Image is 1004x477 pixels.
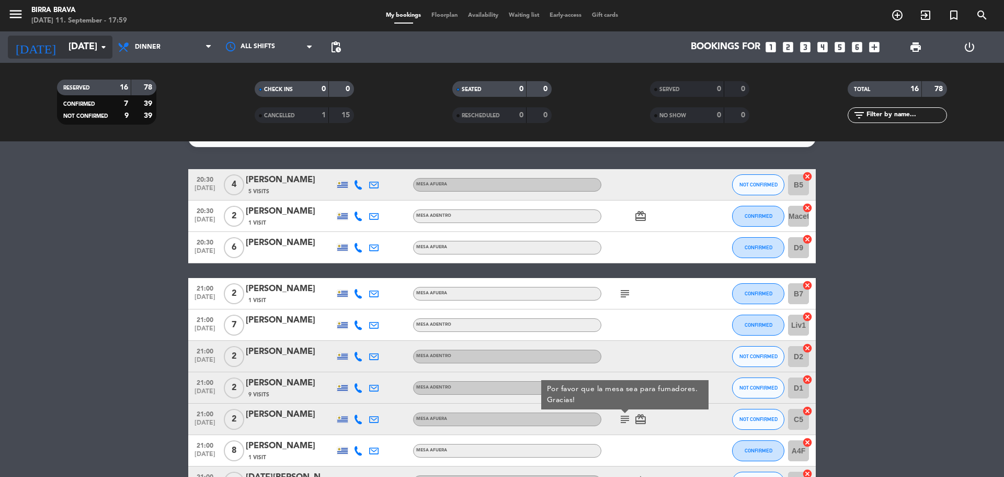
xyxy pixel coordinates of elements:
i: cancel [802,437,813,448]
i: cancel [802,312,813,322]
span: 21:00 [192,345,218,357]
i: filter_list [853,109,865,121]
strong: 1 [322,112,326,119]
strong: 78 [934,85,945,93]
button: CONFIRMED [732,283,784,304]
span: MESA AFUERA [416,448,447,452]
div: [PERSON_NAME] [246,314,335,327]
span: 1 Visit [248,219,266,227]
span: 8 [224,440,244,461]
div: [DATE] 11. September - 17:59 [31,16,127,26]
i: looks_two [781,40,795,54]
i: cancel [802,374,813,385]
span: 1 Visit [248,453,266,462]
strong: 0 [717,112,721,119]
span: 7 [224,315,244,336]
div: [PERSON_NAME] [246,439,335,453]
div: [PERSON_NAME] [246,205,335,218]
strong: 9 [124,112,129,119]
span: [DATE] [192,248,218,260]
span: NOT CONFIRMED [739,353,778,359]
span: RESCHEDULED [462,113,500,118]
span: Gift cards [587,13,623,18]
i: menu [8,6,24,22]
span: [DATE] [192,451,218,463]
i: subject [619,413,631,426]
strong: 0 [717,85,721,93]
div: [PERSON_NAME] [246,376,335,390]
span: Bookings for [691,42,760,52]
span: Early-access [544,13,587,18]
i: card_giftcard [634,413,647,426]
span: 2 [224,206,244,227]
span: SEATED [462,87,482,92]
span: NOT CONFIRMED [63,114,108,119]
span: Waiting list [504,13,544,18]
span: My bookings [381,13,426,18]
span: CONFIRMED [745,245,772,250]
strong: 0 [519,112,523,119]
span: NO SHOW [659,113,686,118]
button: menu [8,6,24,26]
span: [DATE] [192,388,218,400]
span: print [909,41,922,53]
i: looks_one [764,40,778,54]
span: 20:30 [192,173,218,185]
span: [DATE] [192,216,218,228]
div: Birra Brava [31,5,127,16]
i: cancel [802,171,813,182]
span: 2 [224,409,244,430]
span: Dinner [135,43,161,51]
span: 5 Visits [248,187,269,196]
input: Filter by name... [865,109,946,121]
span: Availability [463,13,504,18]
span: 9 Visits [248,391,269,399]
span: 2 [224,378,244,398]
div: Por favor que la mesa sea para fumadores. Gracias! [547,384,703,406]
strong: 7 [124,100,128,107]
i: arrow_drop_down [97,41,110,53]
i: looks_3 [798,40,812,54]
span: 2 [224,283,244,304]
span: NOT CONFIRMED [739,182,778,187]
div: [PERSON_NAME] [246,408,335,421]
span: 6 [224,237,244,258]
strong: 0 [741,85,747,93]
i: [DATE] [8,36,63,59]
span: CANCELLED [264,113,295,118]
span: CONFIRMED [745,291,772,296]
span: 21:00 [192,376,218,388]
strong: 16 [120,84,128,91]
span: CONFIRMED [745,448,772,453]
div: [PERSON_NAME] [246,173,335,187]
span: [DATE] [192,185,218,197]
button: NOT CONFIRMED [732,174,784,195]
span: TOTAL [854,87,870,92]
span: MESA ADENTRO [416,354,451,358]
span: SERVED [659,87,680,92]
span: [DATE] [192,325,218,337]
span: 1 Visit [248,296,266,305]
strong: 15 [341,112,352,119]
span: Floorplan [426,13,463,18]
i: exit_to_app [919,9,932,21]
i: subject [619,287,631,300]
strong: 39 [144,100,154,107]
span: pending_actions [329,41,342,53]
i: power_settings_new [963,41,976,53]
div: LOG OUT [942,31,996,63]
span: 20:30 [192,236,218,248]
strong: 0 [346,85,352,93]
i: cancel [802,343,813,353]
span: 21:00 [192,282,218,294]
span: MESA ADENTRO [416,323,451,327]
strong: 78 [144,84,154,91]
i: add_box [868,40,881,54]
span: MESA AFUERA [416,291,447,295]
i: cancel [802,234,813,245]
button: NOT CONFIRMED [732,378,784,398]
i: turned_in_not [948,9,960,21]
span: 2 [224,346,244,367]
span: [DATE] [192,419,218,431]
i: cancel [802,406,813,416]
